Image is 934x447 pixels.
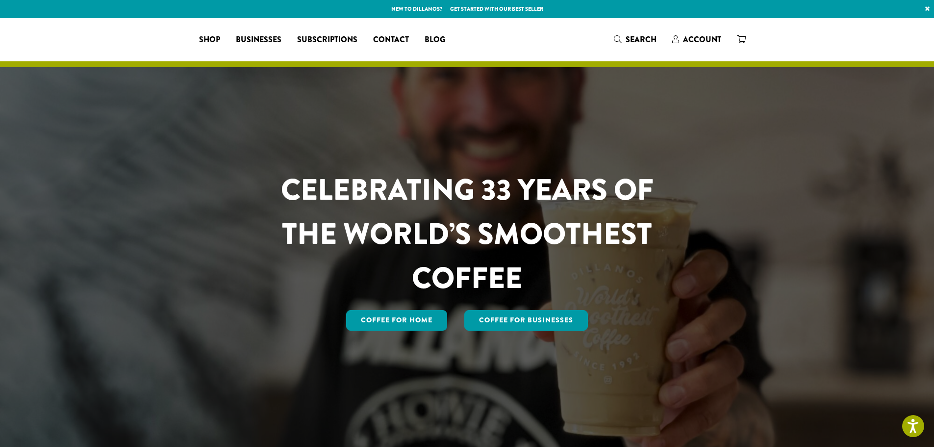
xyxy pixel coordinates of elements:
span: Blog [425,34,445,46]
span: Contact [373,34,409,46]
a: Get started with our best seller [450,5,543,13]
span: Businesses [236,34,281,46]
a: Coffee For Businesses [464,310,588,331]
a: Coffee for Home [346,310,447,331]
a: Search [606,31,664,48]
span: Account [683,34,721,45]
h1: CELEBRATING 33 YEARS OF THE WORLD’S SMOOTHEST COFFEE [252,168,682,300]
span: Subscriptions [297,34,357,46]
span: Search [626,34,656,45]
span: Shop [199,34,220,46]
a: Shop [191,32,228,48]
